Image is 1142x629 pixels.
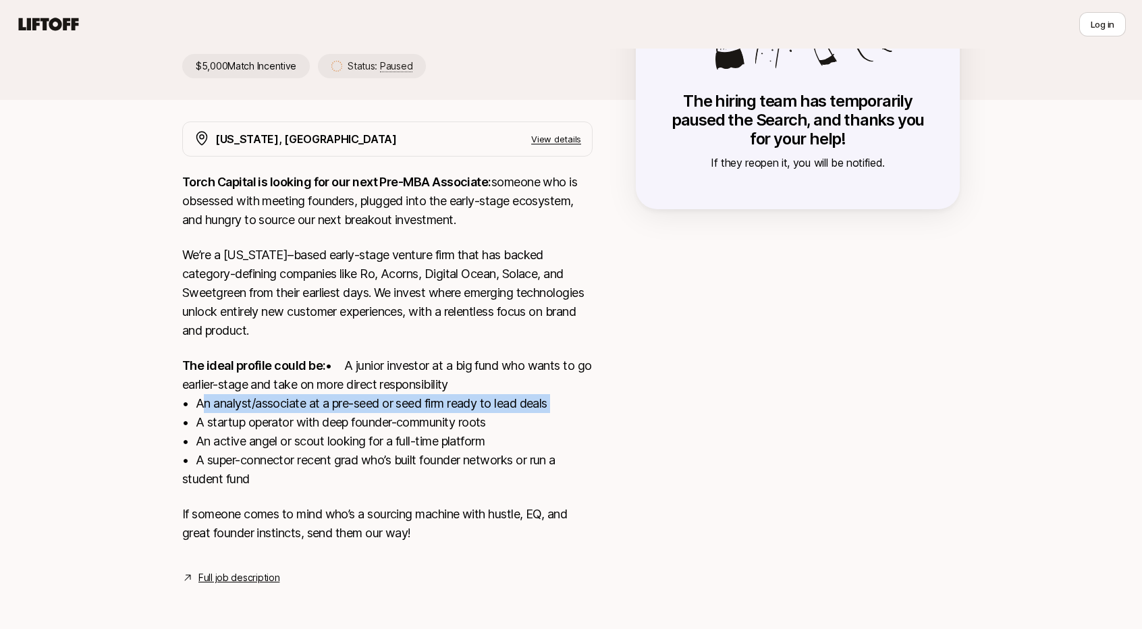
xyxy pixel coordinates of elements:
[182,54,310,78] p: $5,000 Match Incentive
[182,173,593,229] p: someone who is obsessed with meeting founders, plugged into the early-stage ecosystem, and hungry...
[182,175,491,189] strong: Torch Capital is looking for our next Pre-MBA Associate:
[182,358,325,373] strong: The ideal profile could be:
[663,92,933,148] p: The hiring team has temporarily paused the Search, and thanks you for your help!
[198,570,279,586] a: Full job description
[182,505,593,543] p: If someone comes to mind who’s a sourcing machine with hustle, EQ, and great founder instincts, s...
[531,132,581,146] p: View details
[348,58,412,74] p: Status:
[380,60,412,72] span: Paused
[215,130,397,148] p: [US_STATE], [GEOGRAPHIC_DATA]
[182,356,593,489] p: • A junior investor at a big fund who wants to go earlier-stage and take on more direct responsib...
[663,154,933,171] p: If they reopen it, you will be notified.
[182,246,593,340] p: We’re a [US_STATE]–based early-stage venture firm that has backed category-defining companies lik...
[1079,12,1126,36] button: Log in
